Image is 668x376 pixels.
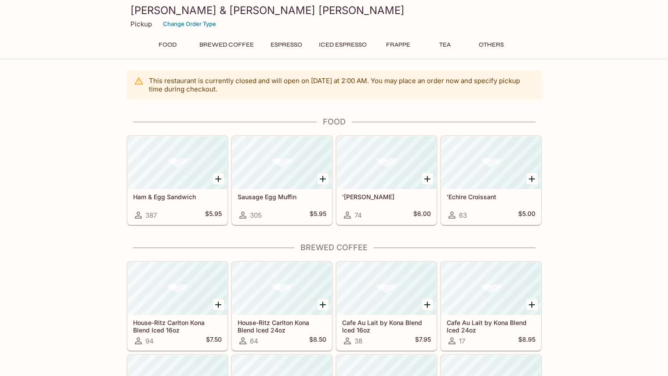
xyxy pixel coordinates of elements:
[309,336,326,346] h5: $8.50
[213,299,224,310] button: Add House-Ritz Carlton Kona Blend Iced 16oz
[250,337,258,345] span: 64
[145,337,154,345] span: 94
[238,193,326,201] h5: Sausage Egg Muffin
[518,336,535,346] h5: $8.95
[128,136,227,189] div: Ham & Egg Sandwich
[213,173,224,184] button: Add Ham & Egg Sandwich
[314,39,372,51] button: Iced Espresso
[250,211,262,219] span: 305
[459,337,465,345] span: 17
[447,193,535,201] h5: 'Echire Croissant
[318,173,329,184] button: Add Sausage Egg Muffin
[413,210,431,220] h5: $6.00
[232,262,332,350] a: House-Ritz Carlton Kona Blend Iced 24oz64$8.50
[472,39,511,51] button: Others
[149,77,534,93] p: This restaurant is currently closed and will open on [DATE] at 2:00 AM . You may place an order n...
[336,262,437,350] a: Cafe Au Lait by Kona Blend Iced 16oz38$7.95
[342,319,431,333] h5: Cafe Au Lait by Kona Blend Iced 16oz
[232,262,332,315] div: House-Ritz Carlton Kona Blend Iced 24oz
[205,210,222,220] h5: $5.95
[318,299,329,310] button: Add House-Ritz Carlton Kona Blend Iced 24oz
[379,39,418,51] button: Frappe
[527,299,538,310] button: Add Cafe Au Lait by Kona Blend Iced 24oz
[415,336,431,346] h5: $7.95
[195,39,259,51] button: Brewed Coffee
[441,262,541,315] div: Cafe Au Lait by Kona Blend Iced 24oz
[145,211,157,219] span: 387
[238,319,326,333] h5: House-Ritz Carlton Kona Blend Iced 24oz
[148,39,188,51] button: Food
[422,299,433,310] button: Add Cafe Au Lait by Kona Blend Iced 16oz
[447,319,535,333] h5: Cafe Au Lait by Kona Blend Iced 24oz
[441,136,541,189] div: 'Echire Croissant
[159,17,220,31] button: Change Order Type
[127,243,542,252] h4: Brewed Coffee
[354,211,362,219] span: 74
[133,319,222,333] h5: House-Ritz Carlton Kona Blend Iced 16oz
[127,262,227,350] a: House-Ritz Carlton Kona Blend Iced 16oz94$7.50
[441,262,541,350] a: Cafe Au Lait by Kona Blend Iced 24oz17$8.95
[518,210,535,220] h5: $5.00
[422,173,433,184] button: Add 'Echire Almond Croissant
[130,20,152,28] p: Pickup
[206,336,222,346] h5: $7.50
[354,337,362,345] span: 38
[232,136,332,189] div: Sausage Egg Muffin
[310,210,326,220] h5: $5.95
[128,262,227,315] div: House-Ritz Carlton Kona Blend Iced 16oz
[425,39,465,51] button: Tea
[336,136,437,225] a: '[PERSON_NAME]74$6.00
[130,4,538,17] h3: [PERSON_NAME] & [PERSON_NAME] [PERSON_NAME]
[127,117,542,127] h4: Food
[527,173,538,184] button: Add 'Echire Croissant
[232,136,332,225] a: Sausage Egg Muffin305$5.95
[459,211,467,219] span: 63
[133,193,222,201] h5: Ham & Egg Sandwich
[337,136,436,189] div: 'Echire Almond Croissant
[441,136,541,225] a: 'Echire Croissant63$5.00
[337,262,436,315] div: Cafe Au Lait by Kona Blend Iced 16oz
[342,193,431,201] h5: '[PERSON_NAME]
[266,39,307,51] button: Espresso
[127,136,227,225] a: Ham & Egg Sandwich387$5.95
